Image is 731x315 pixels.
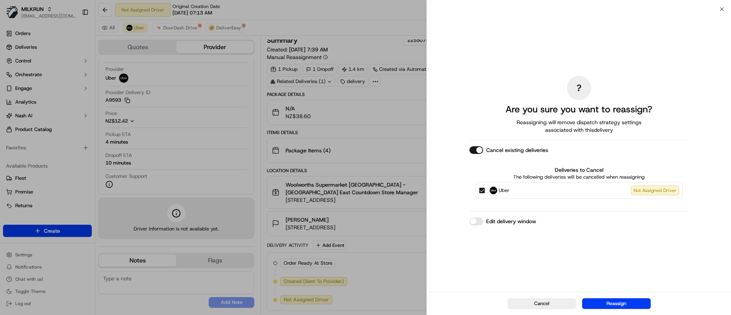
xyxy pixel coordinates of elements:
label: Edit delivery window [486,217,536,225]
span: Uber [499,187,509,194]
button: Cancel [508,298,576,309]
button: Reassign [582,298,651,309]
div: ? [567,76,591,100]
p: The following deliveries will be cancelled when reassigning [476,174,683,181]
img: Uber [490,187,497,194]
span: Reassigning will remove dispatch strategy settings associated with this delivery [506,118,652,134]
label: Deliveries to Cancel [476,166,683,174]
label: Cancel existing deliveries [486,146,548,154]
h2: Are you sure you want to reassign? [506,103,652,115]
